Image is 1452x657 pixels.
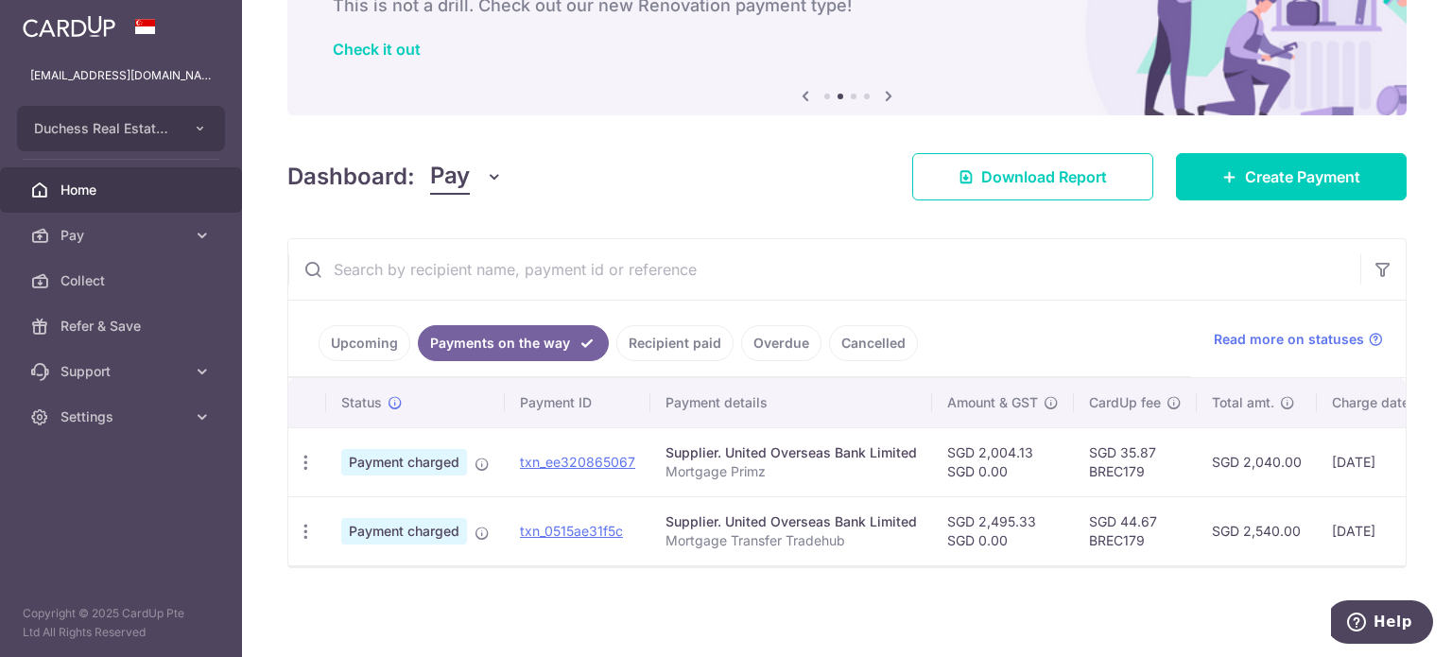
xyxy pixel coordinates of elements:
[932,427,1074,496] td: SGD 2,004.13 SGD 0.00
[60,181,185,199] span: Home
[520,523,623,539] a: txn_0515ae31f5c
[616,325,734,361] a: Recipient paid
[430,159,470,195] span: Pay
[1214,330,1383,349] a: Read more on statuses
[288,239,1360,300] input: Search by recipient name, payment id or reference
[287,160,415,194] h4: Dashboard:
[60,271,185,290] span: Collect
[650,378,932,427] th: Payment details
[23,15,115,38] img: CardUp
[1317,496,1445,565] td: [DATE]
[60,362,185,381] span: Support
[829,325,918,361] a: Cancelled
[34,119,174,138] span: Duchess Real Estate Investment Pte Ltd
[665,512,917,531] div: Supplier. United Overseas Bank Limited
[17,106,225,151] button: Duchess Real Estate Investment Pte Ltd
[333,40,421,59] a: Check it out
[1197,496,1317,565] td: SGD 2,540.00
[1245,165,1360,188] span: Create Payment
[665,531,917,550] p: Mortgage Transfer Tradehub
[665,443,917,462] div: Supplier. United Overseas Bank Limited
[1074,496,1197,565] td: SGD 44.67 BREC179
[520,454,635,470] a: txn_ee320865067
[1197,427,1317,496] td: SGD 2,040.00
[741,325,821,361] a: Overdue
[505,378,650,427] th: Payment ID
[1212,393,1274,412] span: Total amt.
[912,153,1153,200] a: Download Report
[30,66,212,85] p: [EMAIL_ADDRESS][DOMAIN_NAME]
[60,407,185,426] span: Settings
[430,159,503,195] button: Pay
[1332,393,1409,412] span: Charge date
[932,496,1074,565] td: SGD 2,495.33 SGD 0.00
[1089,393,1161,412] span: CardUp fee
[1074,427,1197,496] td: SGD 35.87 BREC179
[341,518,467,545] span: Payment charged
[981,165,1107,188] span: Download Report
[60,317,185,336] span: Refer & Save
[947,393,1038,412] span: Amount & GST
[319,325,410,361] a: Upcoming
[341,393,382,412] span: Status
[665,462,917,481] p: Mortgage Primz
[418,325,609,361] a: Payments on the way
[60,226,185,245] span: Pay
[1331,600,1433,648] iframe: Opens a widget where you can find more information
[1176,153,1407,200] a: Create Payment
[341,449,467,475] span: Payment charged
[1214,330,1364,349] span: Read more on statuses
[1317,427,1445,496] td: [DATE]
